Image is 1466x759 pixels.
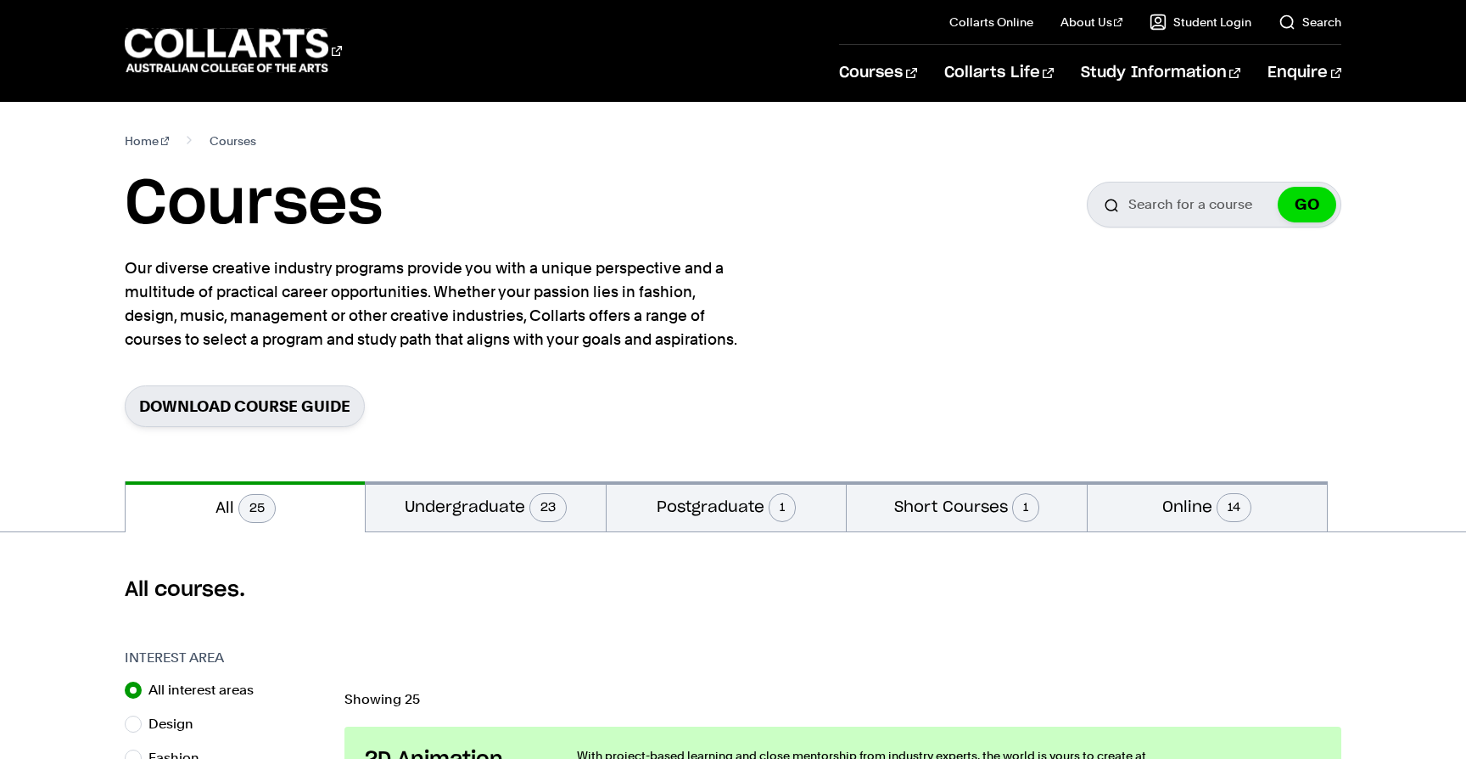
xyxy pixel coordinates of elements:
button: All25 [126,481,365,532]
label: All interest areas [148,678,267,702]
span: Courses [210,129,256,153]
span: 1 [1012,493,1039,522]
div: Go to homepage [125,26,342,75]
a: Collarts Online [949,14,1033,31]
a: Search [1279,14,1341,31]
a: Home [125,129,170,153]
a: Student Login [1150,14,1251,31]
button: Short Courses1 [847,481,1086,531]
span: 14 [1217,493,1251,522]
a: Study Information [1081,45,1240,101]
a: Collarts Life [944,45,1054,101]
span: 23 [529,493,567,522]
button: Postgraduate1 [607,481,846,531]
input: Search for a course [1087,182,1341,228]
h2: All courses. [125,576,1341,604]
a: About Us [1060,14,1123,31]
a: Enquire [1267,45,1341,101]
button: GO [1278,187,1336,222]
button: Undergraduate23 [366,481,605,531]
h3: Interest Area [125,648,327,668]
a: Download Course Guide [125,385,365,427]
p: Our diverse creative industry programs provide you with a unique perspective and a multitude of p... [125,256,744,351]
h1: Courses [125,166,383,243]
label: Design [148,712,207,736]
span: 1 [769,493,796,522]
p: Showing 25 [344,693,1341,706]
button: Online14 [1088,481,1327,531]
a: Courses [839,45,916,101]
span: 25 [238,494,276,523]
